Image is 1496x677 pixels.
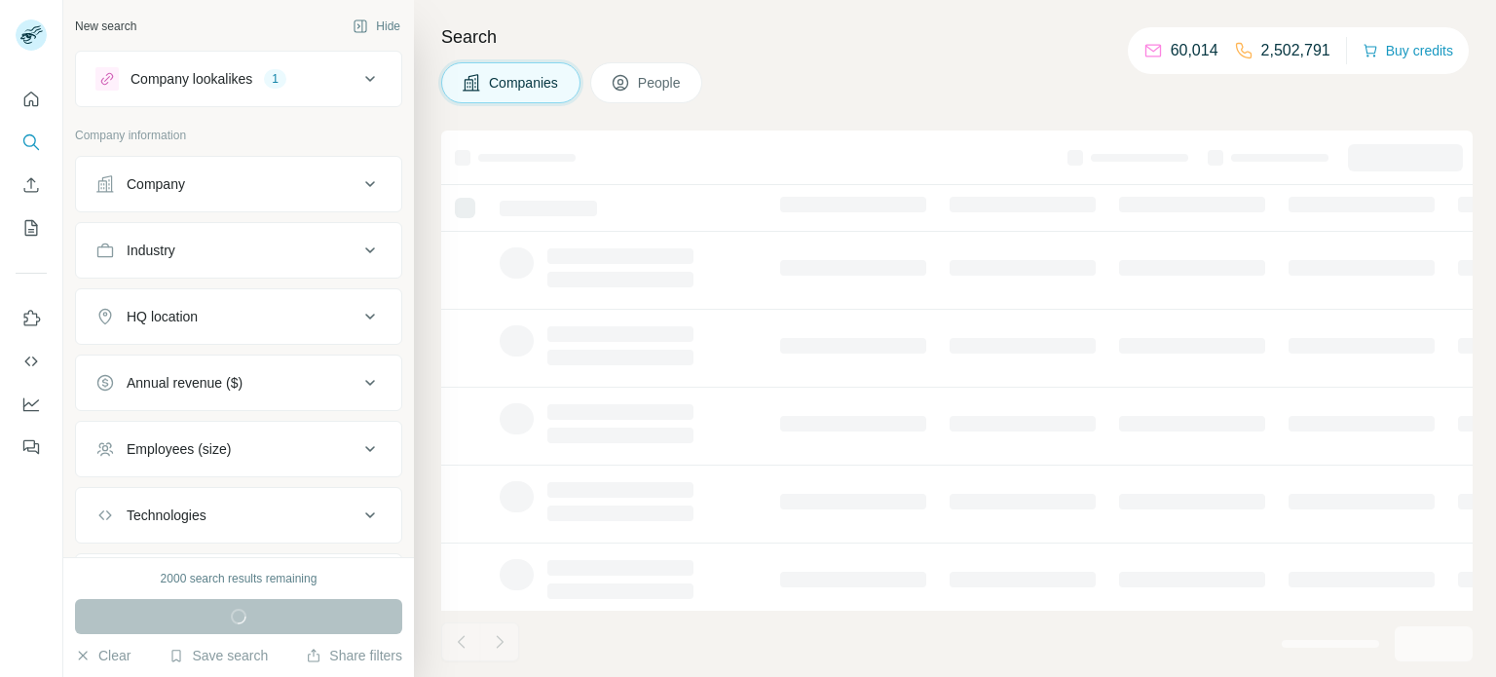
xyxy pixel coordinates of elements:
button: Hide [339,12,414,41]
button: Employees (size) [76,426,401,472]
button: Feedback [16,430,47,465]
button: Use Surfe API [16,344,47,379]
button: Dashboard [16,387,47,422]
button: HQ location [76,293,401,340]
button: Company lookalikes1 [76,56,401,102]
div: 1 [264,70,286,88]
button: Search [16,125,47,160]
span: Companies [489,73,560,93]
button: Annual revenue ($) [76,359,401,406]
div: Industry [127,241,175,260]
button: Share filters [306,646,402,665]
div: Annual revenue ($) [127,373,243,393]
button: My lists [16,210,47,245]
button: Use Surfe on LinkedIn [16,301,47,336]
div: Employees (size) [127,439,231,459]
div: 2000 search results remaining [161,570,318,587]
h4: Search [441,23,1473,51]
p: 2,502,791 [1261,39,1330,62]
div: Technologies [127,506,206,525]
button: Technologies [76,492,401,539]
button: Enrich CSV [16,168,47,203]
button: Industry [76,227,401,274]
button: Company [76,161,401,207]
div: Company lookalikes [131,69,252,89]
span: People [638,73,683,93]
p: Company information [75,127,402,144]
button: Clear [75,646,131,665]
div: Company [127,174,185,194]
button: Save search [168,646,268,665]
button: Quick start [16,82,47,117]
div: New search [75,18,136,35]
div: HQ location [127,307,198,326]
p: 60,014 [1171,39,1218,62]
button: Buy credits [1363,37,1453,64]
